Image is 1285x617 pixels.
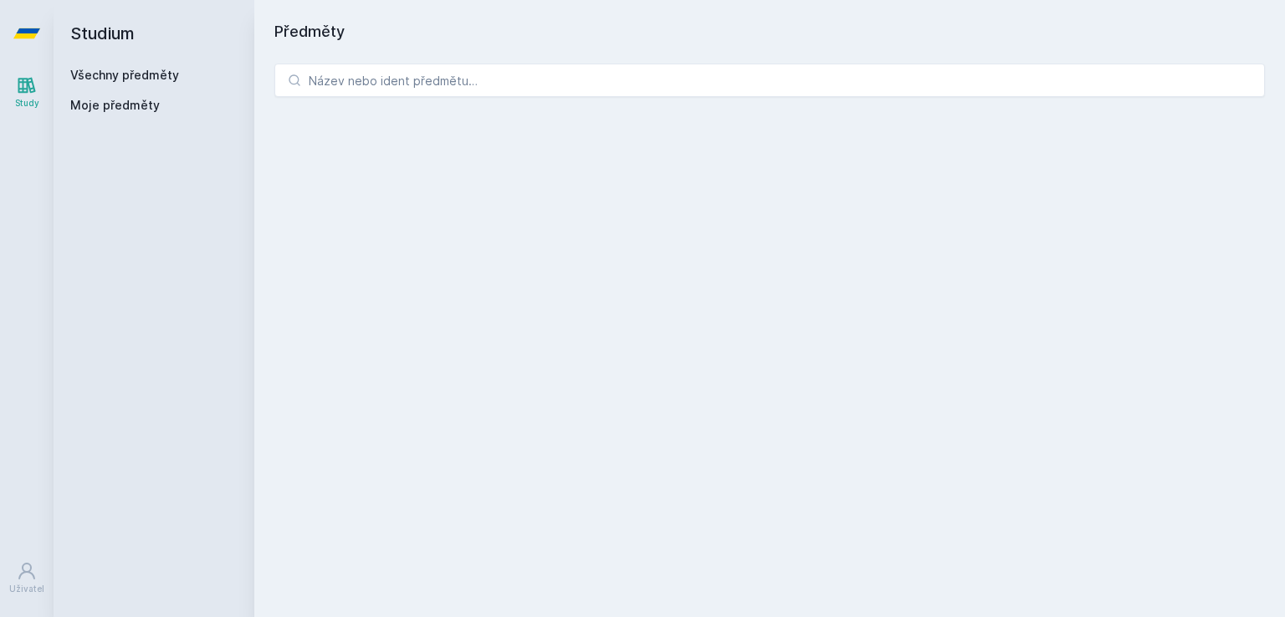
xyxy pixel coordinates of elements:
a: Study [3,67,50,118]
a: Uživatel [3,553,50,604]
div: Uživatel [9,583,44,595]
a: Všechny předměty [70,68,179,82]
span: Moje předměty [70,97,160,114]
div: Study [15,97,39,110]
input: Název nebo ident předmětu… [274,64,1265,97]
h1: Předměty [274,20,1265,43]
